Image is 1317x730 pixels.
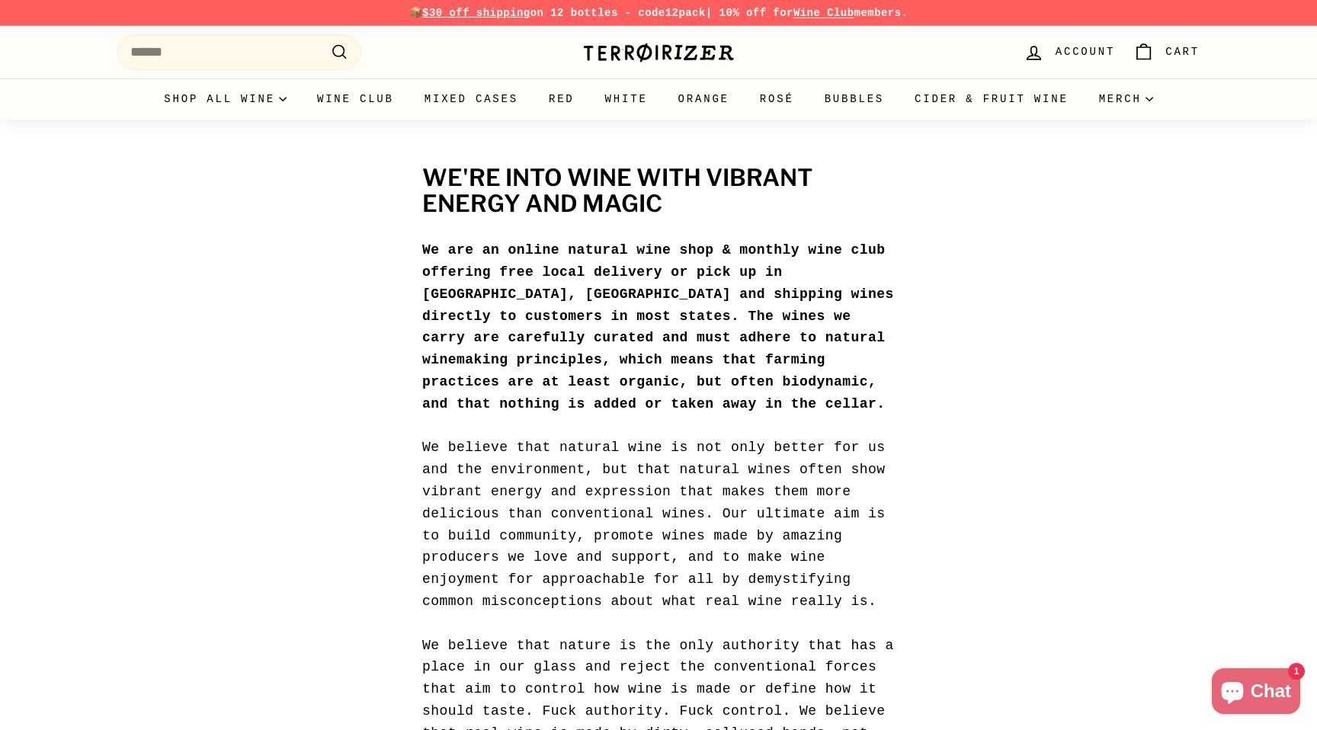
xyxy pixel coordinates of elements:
[422,242,894,411] strong: We are an online natural wine shop & monthly wine club offering free local delivery or pick up in...
[302,78,409,120] a: Wine Club
[793,7,854,19] a: Wine Club
[117,5,1200,21] p: 📦 on 12 bottles - code | 10% off for members.
[1014,30,1124,75] a: Account
[1124,30,1209,75] a: Cart
[590,78,663,120] a: White
[409,78,534,120] a: Mixed Cases
[534,78,590,120] a: Red
[809,78,899,120] a: Bubbles
[665,7,706,19] strong: 12pack
[422,7,530,19] span: $30 off shipping
[422,165,895,216] h2: we're into wine with vibrant energy and magic
[1207,668,1305,718] inbox-online-store-chat: Shopify online store chat
[899,78,1084,120] a: Cider & Fruit Wine
[149,78,302,120] summary: Shop all wine
[663,78,745,120] a: Orange
[1165,43,1200,60] span: Cart
[1084,78,1168,120] summary: Merch
[1056,43,1115,60] span: Account
[745,78,809,120] a: Rosé
[87,78,1230,120] div: Primary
